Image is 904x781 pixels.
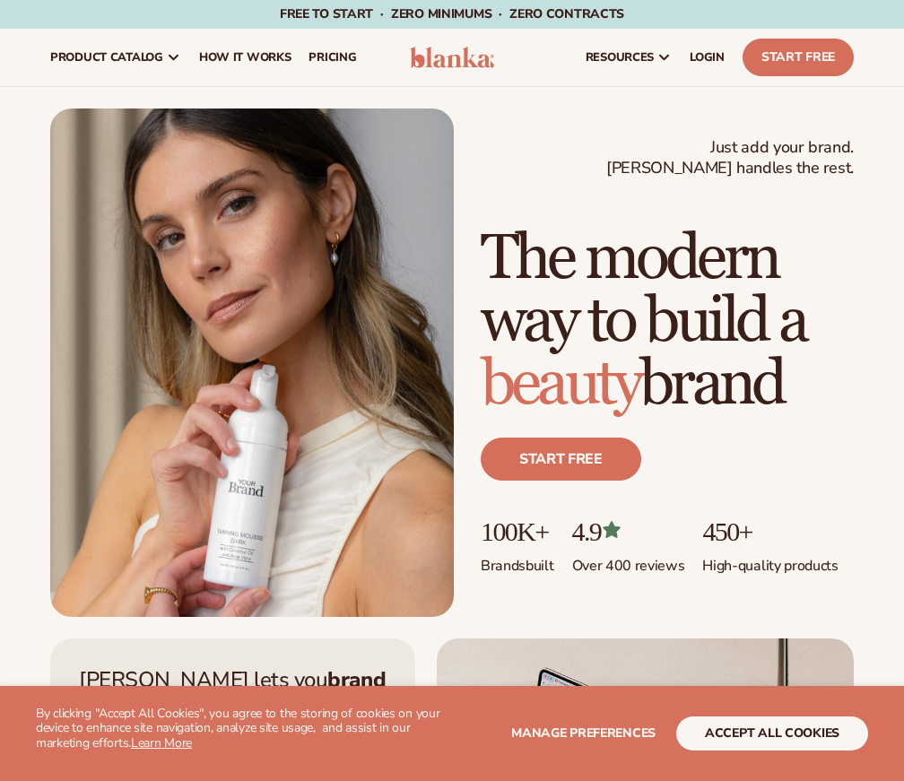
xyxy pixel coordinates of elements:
span: How It Works [199,50,291,65]
a: LOGIN [681,29,734,86]
a: resources [577,29,681,86]
img: logo [410,47,493,68]
span: Just add your brand. [PERSON_NAME] handles the rest. [606,137,854,179]
p: Over 400 reviews [572,546,685,576]
a: Learn More [131,734,192,751]
p: High-quality products [702,546,838,576]
span: Free to start · ZERO minimums · ZERO contracts [280,5,624,22]
span: resources [586,50,654,65]
p: 450+ [702,516,838,546]
img: Female holding tanning mousse. [50,108,454,617]
a: Start Free [743,39,854,76]
a: Start free [481,438,641,481]
span: pricing [309,50,356,65]
span: LOGIN [690,50,725,65]
p: 100K+ [481,516,554,546]
button: accept all cookies [676,716,868,751]
p: Brands built [481,546,554,576]
a: How It Works [190,29,300,86]
span: product catalog [50,50,163,65]
span: beauty [481,346,639,422]
span: Manage preferences [511,725,656,742]
h1: The modern way to build a brand [481,228,854,416]
p: By clicking "Accept All Cookies", you agree to the storing of cookies on your device to enhance s... [36,707,452,751]
a: product catalog [41,29,190,86]
button: Manage preferences [511,716,656,751]
a: pricing [300,29,365,86]
p: 4.9 [572,516,685,546]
